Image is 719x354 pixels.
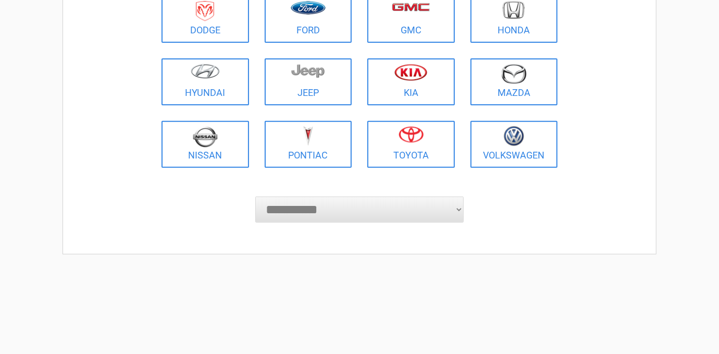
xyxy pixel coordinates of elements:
[265,121,352,168] a: Pontiac
[367,58,455,105] a: Kia
[504,126,524,147] img: volkswagen
[501,64,527,84] img: mazda
[392,3,430,11] img: gmc
[303,126,313,146] img: pontiac
[191,64,220,79] img: hyundai
[291,1,326,15] img: ford
[367,121,455,168] a: Toyota
[193,126,218,148] img: nissan
[196,1,214,21] img: dodge
[162,58,249,105] a: Hyundai
[399,126,424,143] img: toyota
[470,121,558,168] a: Volkswagen
[503,1,525,19] img: honda
[162,121,249,168] a: Nissan
[470,58,558,105] a: Mazda
[291,64,325,78] img: jeep
[265,58,352,105] a: Jeep
[394,64,427,81] img: kia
